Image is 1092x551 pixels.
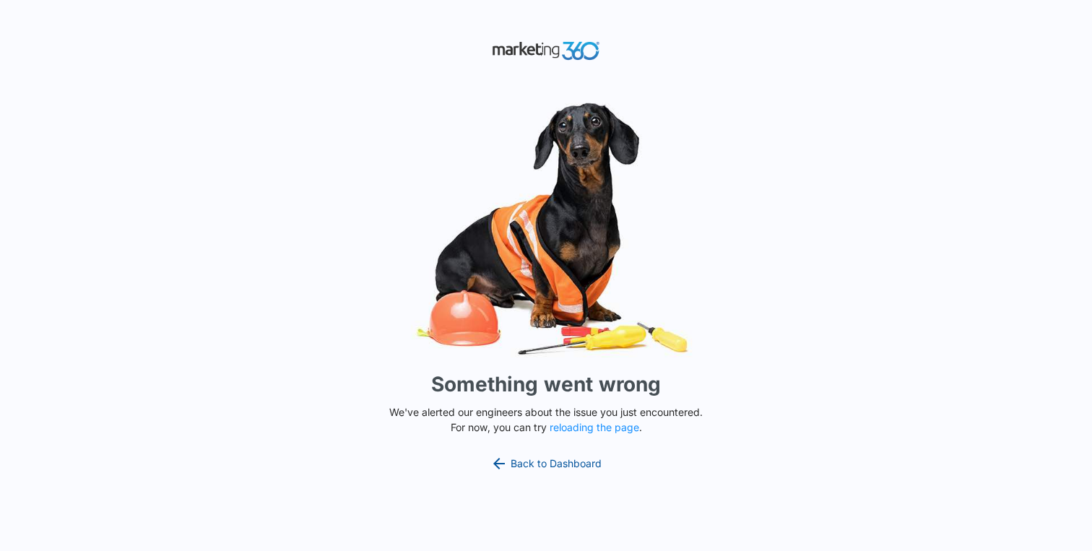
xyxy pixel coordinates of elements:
button: reloading the page [550,422,639,433]
img: Sad Dog [329,94,763,363]
h1: Something went wrong [431,369,661,399]
img: Marketing 360 Logo [492,38,600,64]
p: We've alerted our engineers about the issue you just encountered. For now, you can try . [383,404,708,435]
a: Back to Dashboard [490,455,602,472]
